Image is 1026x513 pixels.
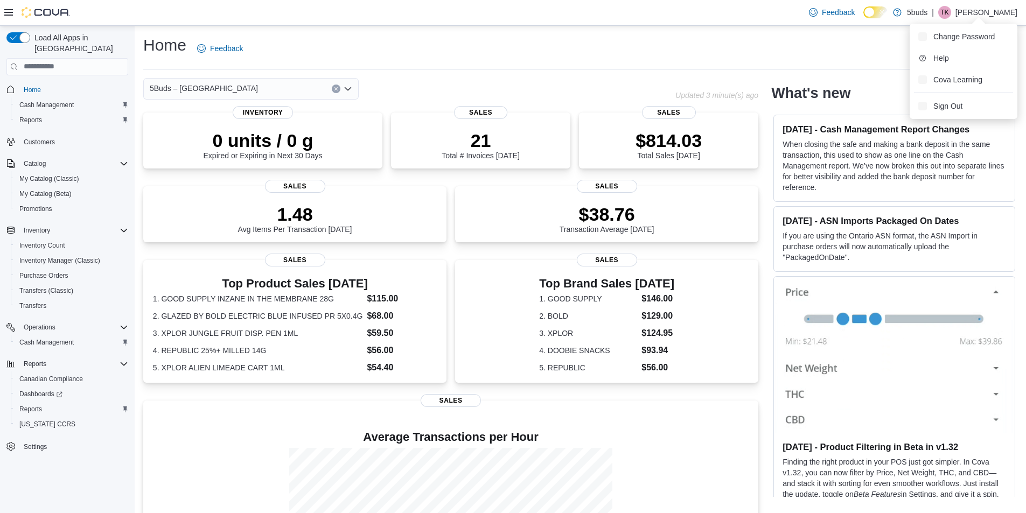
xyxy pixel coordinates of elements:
[577,180,637,193] span: Sales
[15,239,128,252] span: Inventory Count
[783,230,1006,263] p: If you are using the Ontario ASN format, the ASN Import in purchase orders will now automatically...
[265,180,325,193] span: Sales
[367,292,437,305] dd: $115.00
[854,490,901,498] em: Beta Features
[19,189,72,198] span: My Catalog (Beta)
[907,6,927,19] p: 5buds
[24,226,50,235] span: Inventory
[539,311,637,321] dt: 2. BOLD
[805,2,859,23] a: Feedback
[19,116,42,124] span: Reports
[15,284,128,297] span: Transfers (Classic)
[19,440,51,453] a: Settings
[675,91,758,100] p: Updated 3 minute(s) ago
[914,97,1013,115] button: Sign Out
[636,130,702,151] p: $814.03
[914,50,1013,67] button: Help
[539,362,637,373] dt: 5. REPUBLIC
[193,38,247,59] a: Feedback
[11,268,132,283] button: Purchase Orders
[19,271,68,280] span: Purchase Orders
[19,241,65,250] span: Inventory Count
[783,441,1006,452] h3: [DATE] - Product Filtering in Beta in v1.32
[24,86,41,94] span: Home
[238,203,352,225] p: 1.48
[22,7,70,18] img: Cova
[367,327,437,340] dd: $59.50
[15,403,46,416] a: Reports
[442,130,519,160] div: Total # Invoices [DATE]
[19,321,60,334] button: Operations
[539,293,637,304] dt: 1. GOOD SUPPLY
[332,85,340,93] button: Clear input
[367,310,437,322] dd: $68.00
[15,239,69,252] a: Inventory Count
[11,171,132,186] button: My Catalog (Classic)
[2,320,132,335] button: Operations
[2,82,132,97] button: Home
[863,6,888,18] input: Dark Mode
[19,256,100,265] span: Inventory Manager (Classic)
[238,203,352,234] div: Avg Items Per Transaction [DATE]
[15,99,78,111] a: Cash Management
[30,32,128,54] span: Load All Apps in [GEOGRAPHIC_DATA]
[24,442,47,451] span: Settings
[454,106,508,119] span: Sales
[19,375,83,383] span: Canadian Compliance
[933,53,949,64] span: Help
[11,386,132,402] a: Dashboards
[15,99,128,111] span: Cash Management
[11,298,132,313] button: Transfers
[421,394,481,407] span: Sales
[932,6,934,19] p: |
[442,130,519,151] p: 21
[24,323,55,332] span: Operations
[19,357,51,370] button: Reports
[19,174,79,183] span: My Catalog (Classic)
[15,388,128,400] span: Dashboards
[19,224,128,237] span: Inventory
[367,344,437,357] dd: $56.00
[539,345,637,356] dt: 4. DOOBIE SNACKS
[822,7,855,18] span: Feedback
[783,124,1006,135] h3: [DATE] - Cash Management Report Changes
[19,420,75,428] span: [US_STATE] CCRS
[153,277,437,290] h3: Top Product Sales [DATE]
[19,101,74,109] span: Cash Management
[153,311,363,321] dt: 2. GLAZED BY BOLD ELECTRIC BLUE INFUSED PR 5X0.4G
[15,373,87,385] a: Canadian Compliance
[641,310,674,322] dd: $129.00
[15,373,128,385] span: Canadian Compliance
[15,187,128,200] span: My Catalog (Beta)
[11,417,132,432] button: [US_STATE] CCRS
[19,286,73,295] span: Transfers (Classic)
[153,293,363,304] dt: 1. GOOD SUPPLY INZANE IN THE MEMBRANE 28G
[771,85,850,102] h2: What's new
[367,361,437,374] dd: $54.40
[11,402,132,417] button: Reports
[152,431,750,444] h4: Average Transactions per Hour
[15,336,78,349] a: Cash Management
[233,106,293,119] span: Inventory
[2,438,132,454] button: Settings
[15,172,128,185] span: My Catalog (Classic)
[11,201,132,216] button: Promotions
[11,97,132,113] button: Cash Management
[914,71,1013,88] button: Cova Learning
[15,299,51,312] a: Transfers
[15,254,128,267] span: Inventory Manager (Classic)
[11,253,132,268] button: Inventory Manager (Classic)
[19,224,54,237] button: Inventory
[11,113,132,128] button: Reports
[19,357,128,370] span: Reports
[15,299,128,312] span: Transfers
[783,215,1006,226] h3: [DATE] - ASN Imports Packaged On Dates
[783,456,1006,510] p: Finding the right product in your POS just got simpler. In Cova v1.32, you can now filter by Pric...
[933,31,995,42] span: Change Password
[2,134,132,150] button: Customers
[15,388,67,400] a: Dashboards
[19,321,128,334] span: Operations
[19,301,46,310] span: Transfers
[19,439,128,453] span: Settings
[15,336,128,349] span: Cash Management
